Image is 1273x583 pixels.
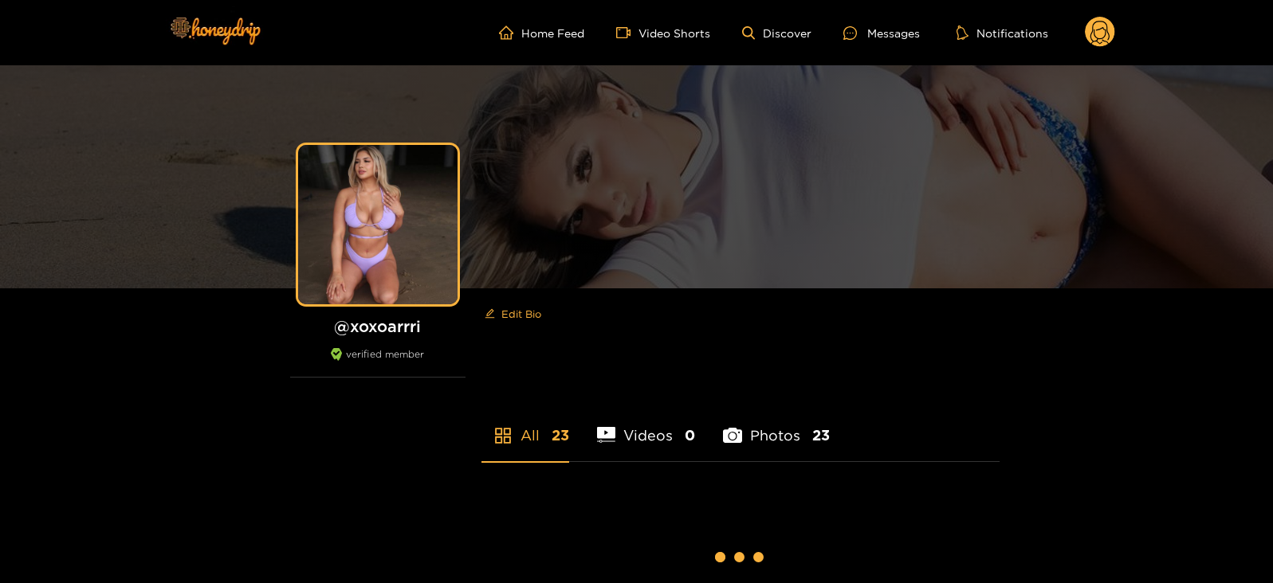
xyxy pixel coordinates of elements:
[290,348,466,378] div: verified member
[481,301,544,327] button: editEdit Bio
[485,308,495,320] span: edit
[290,316,466,336] h1: @ xoxoarrri
[481,389,569,461] li: All
[501,306,541,322] span: Edit Bio
[616,25,638,40] span: video-camera
[723,389,830,461] li: Photos
[499,25,521,40] span: home
[952,25,1053,41] button: Notifications
[812,425,830,445] span: 23
[742,26,811,40] a: Discover
[597,389,696,461] li: Videos
[552,425,569,445] span: 23
[843,24,920,42] div: Messages
[685,425,695,445] span: 0
[616,25,710,40] a: Video Shorts
[499,25,584,40] a: Home Feed
[493,426,513,445] span: appstore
